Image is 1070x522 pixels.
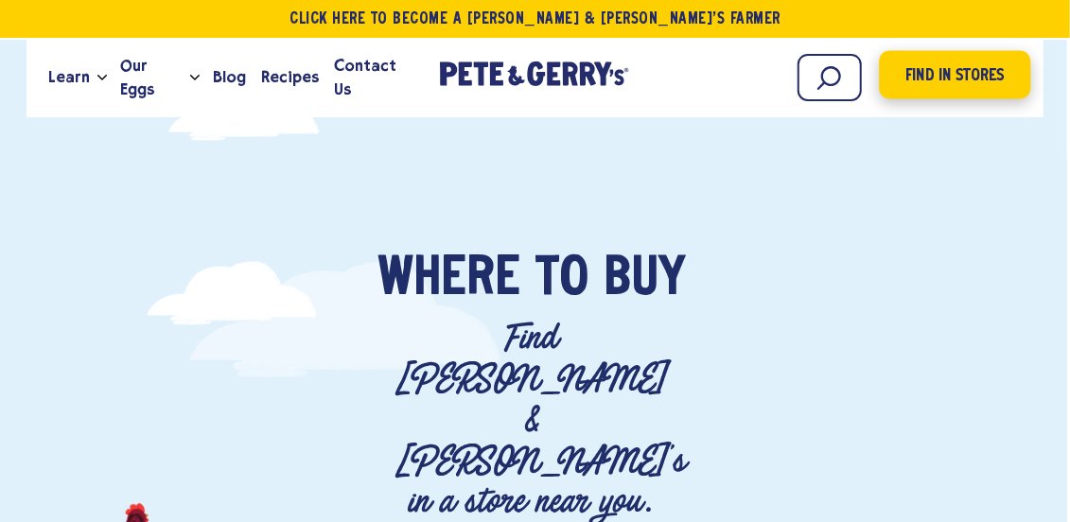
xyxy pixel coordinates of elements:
[377,252,520,308] span: Where
[97,75,107,81] button: Open the dropdown menu for Learn
[535,252,588,308] span: To
[190,75,200,81] button: Open the dropdown menu for Our Eggs
[798,54,862,101] input: Search
[261,65,319,89] span: Recipes
[334,54,413,101] span: Contact Us
[905,63,1004,89] span: Find in Stores
[604,252,686,308] span: Buy
[41,52,97,103] a: Learn
[213,65,246,89] span: Blog
[205,52,254,103] a: Blog
[48,65,90,89] span: Learn
[326,52,421,103] a: Contact Us
[113,52,189,103] a: Our Eggs
[879,51,1030,99] a: Find in Stores
[395,318,668,522] p: Find [PERSON_NAME] & [PERSON_NAME]'s in a store near you.
[254,52,326,103] a: Recipes
[120,54,182,101] span: Our Eggs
